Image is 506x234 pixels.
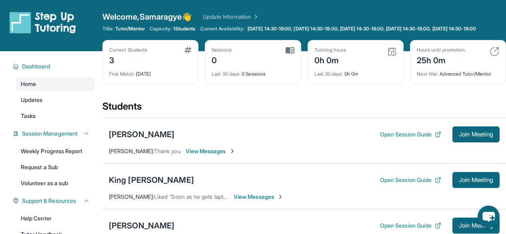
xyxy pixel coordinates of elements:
span: View Messages [234,193,284,201]
a: Updates [16,93,94,107]
span: Updates [21,96,43,104]
div: Hours until promotion [417,47,465,53]
img: card [387,47,397,56]
div: 0 Sessions [212,66,294,77]
span: Join Meeting [459,223,493,228]
button: Dashboard [19,62,90,70]
button: Open Session Guide [380,176,441,184]
span: Dashboard [22,62,50,70]
span: Tasks [21,112,36,120]
span: Support & Resources [22,197,76,205]
span: Liked “Soon as he gets laptop from school i will let you know thanks” [154,193,328,200]
span: Last 30 days : [212,71,240,77]
img: card [184,47,192,53]
button: chat-button [478,206,500,228]
span: View Messages [186,147,236,155]
div: Students [102,100,506,118]
div: Advanced Tutor/Mentor [417,66,499,77]
span: Next title : [417,71,438,77]
div: King [PERSON_NAME] [109,174,194,186]
div: Sessions [212,47,232,53]
div: 3 [109,53,147,66]
button: Support & Resources [19,197,90,205]
button: Session Management [19,130,90,138]
img: Chevron-Right [277,194,284,200]
div: [PERSON_NAME] [109,220,174,231]
a: Request a Sub [16,160,94,174]
div: 0 [212,53,232,66]
button: Open Session Guide [380,130,441,138]
div: Tutoring hours [314,47,346,53]
span: Current Availability: [200,26,244,32]
img: logo [10,11,76,34]
span: Join Meeting [459,132,493,137]
button: Join Meeting [452,218,500,234]
div: 0h 0m [314,66,397,77]
span: [PERSON_NAME] : [109,148,154,154]
span: Welcome, Samaragye 👋 [102,11,192,22]
a: Weekly Progress Report [16,144,94,158]
img: Chevron-Right [229,148,236,154]
span: Join Meeting [459,178,493,182]
div: [PERSON_NAME] [109,129,174,140]
a: Tasks [16,109,94,123]
a: Update Information [203,13,259,21]
div: 0h 0m [314,53,346,66]
span: Last 30 days : [314,71,343,77]
span: Session Management [22,130,78,138]
a: [DATE] 14:30-18:00, [DATE] 14:30-18:00, [DATE] 14:30-18:00, [DATE] 14:30-18:00, [DATE] 14:30-18:00 [246,26,478,32]
span: Title: [102,26,114,32]
div: 25h 0m [417,53,465,66]
a: Home [16,77,94,91]
span: Thank you [154,148,181,154]
div: Current Students [109,47,147,53]
span: Home [21,80,36,88]
span: [PERSON_NAME] : [109,193,154,200]
span: [DATE] 14:30-18:00, [DATE] 14:30-18:00, [DATE] 14:30-18:00, [DATE] 14:30-18:00, [DATE] 14:30-18:00 [248,26,476,32]
div: [DATE] [109,66,192,77]
img: card [286,47,294,54]
button: Join Meeting [452,172,500,188]
img: Chevron Right [251,13,259,21]
span: 1 Students [173,26,196,32]
a: Volunteer as a sub [16,176,94,190]
img: card [490,47,499,56]
span: First Match : [109,71,135,77]
span: Capacity: [150,26,172,32]
a: Help Center [16,211,94,226]
button: Join Meeting [452,126,500,142]
span: Tutor/Mentor [115,26,145,32]
button: Open Session Guide [380,222,441,230]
